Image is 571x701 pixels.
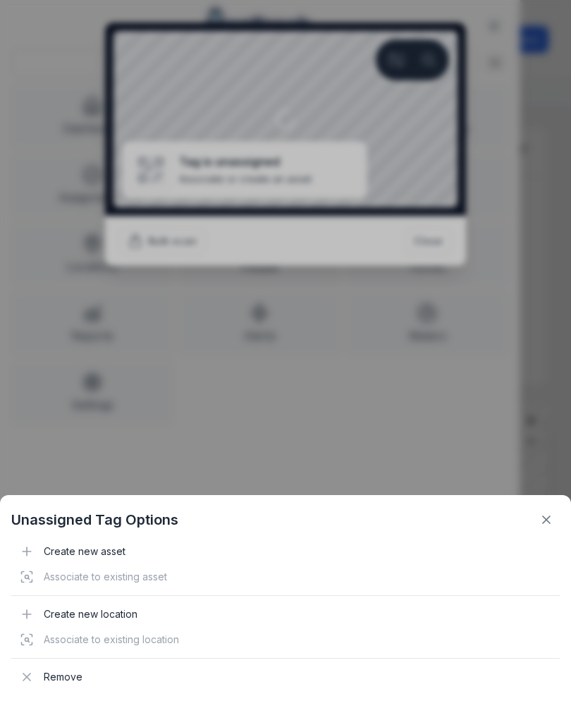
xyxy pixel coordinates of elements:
div: Create new location [11,602,560,627]
div: Create new asset [11,539,560,564]
div: Associate to existing location [11,627,560,652]
div: Associate to existing asset [11,564,560,590]
div: Remove [11,664,560,690]
strong: Unassigned Tag Options [11,510,178,530]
